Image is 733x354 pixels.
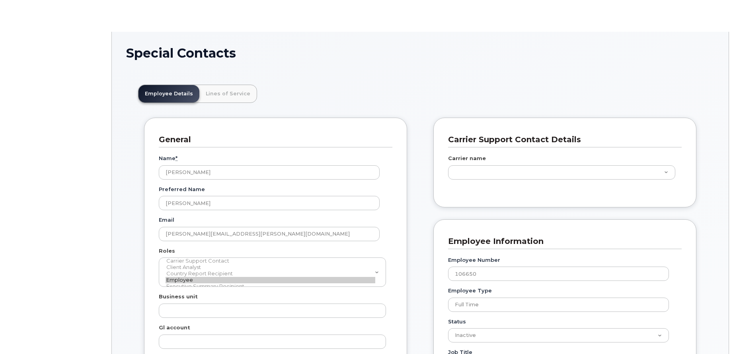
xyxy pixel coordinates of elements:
label: Preferred Name [159,186,205,193]
label: Gl account [159,324,190,331]
h1: Special Contacts [126,46,714,60]
label: Carrier name [448,155,486,162]
label: Business unit [159,293,198,300]
option: Employee [166,277,375,283]
label: Name [159,155,177,162]
option: Carrier Support Contact [166,258,375,264]
abbr: required [175,155,177,161]
option: Client Analyst [166,264,375,271]
h3: Carrier Support Contact Details [448,134,676,145]
option: Executive Summary Recipient [166,283,375,290]
h3: Employee Information [448,236,676,247]
label: Employee Type [448,287,492,294]
label: Email [159,216,174,224]
label: Roles [159,247,175,255]
label: Employee Number [448,256,500,264]
option: Country Report Recipient [166,271,375,277]
a: Lines of Service [199,85,257,103]
a: Employee Details [138,85,199,103]
label: Status [448,318,466,325]
h3: General [159,134,386,145]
